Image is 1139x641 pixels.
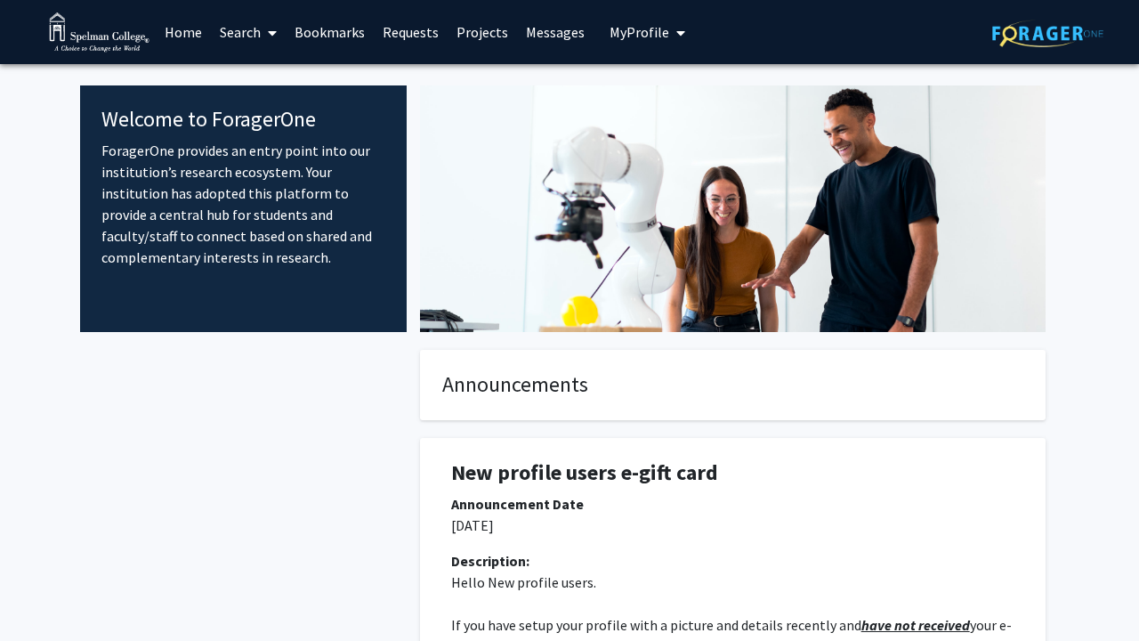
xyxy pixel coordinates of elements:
span: My Profile [610,23,669,41]
a: Bookmarks [286,1,374,63]
img: ForagerOne Logo [992,20,1103,47]
p: Hello New profile users. [451,572,1014,593]
a: Requests [374,1,448,63]
a: Projects [448,1,517,63]
a: Search [211,1,286,63]
p: ForagerOne provides an entry point into our institution’s research ecosystem. Your institution ha... [101,140,385,268]
u: have not received [861,616,970,634]
img: Spelman College Logo [49,12,149,53]
a: Home [156,1,211,63]
h1: New profile users e-gift card [451,460,1014,486]
h4: Welcome to ForagerOne [101,107,385,133]
a: Messages [517,1,594,63]
p: [DATE] [451,515,1014,536]
div: Description: [451,550,1014,572]
iframe: Chat [13,561,76,628]
div: Announcement Date [451,493,1014,515]
h4: Announcements [442,372,1023,398]
img: Cover Image [420,85,1046,332]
